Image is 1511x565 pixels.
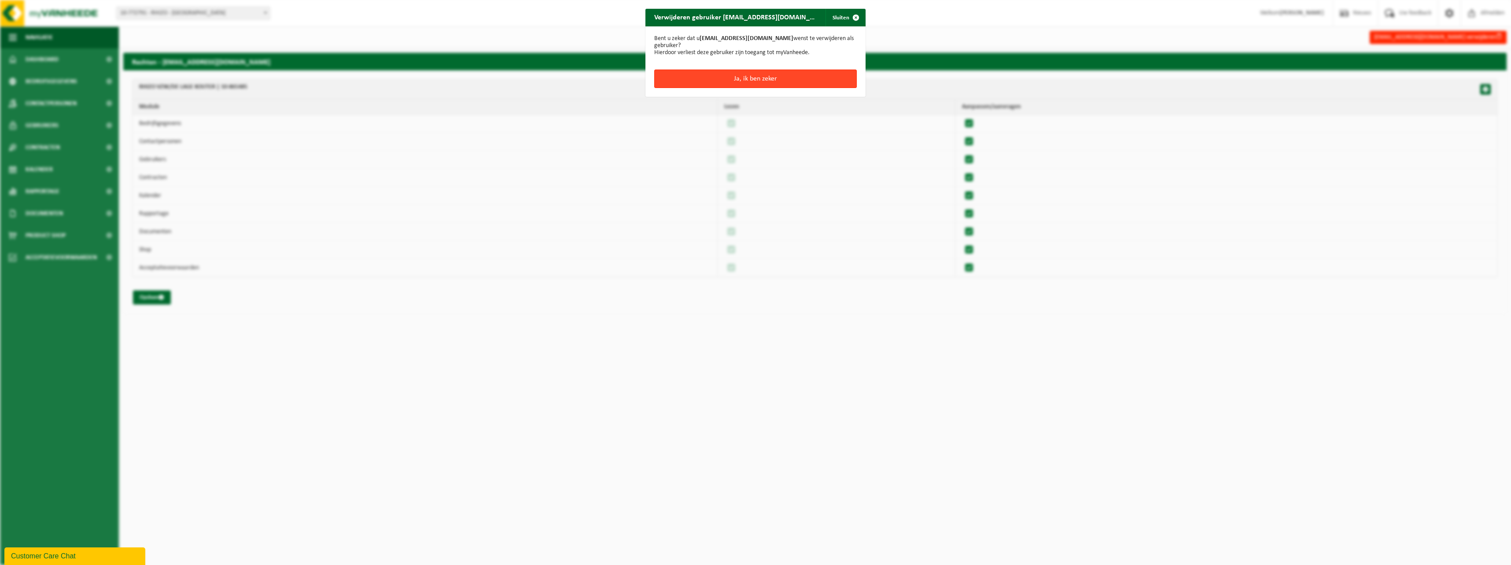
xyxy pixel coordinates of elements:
h2: Verwijderen gebruiker [EMAIL_ADDRESS][DOMAIN_NAME] [645,9,824,26]
strong: [EMAIL_ADDRESS][DOMAIN_NAME] [700,35,793,42]
iframe: chat widget [4,546,147,565]
button: Sluiten [826,9,865,26]
button: Ja, ik ben zeker [654,70,857,88]
p: Bent u zeker dat u wenst te verwijderen als gebruiker? Hierdoor verliest deze gebruiker zijn toeg... [654,35,857,56]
